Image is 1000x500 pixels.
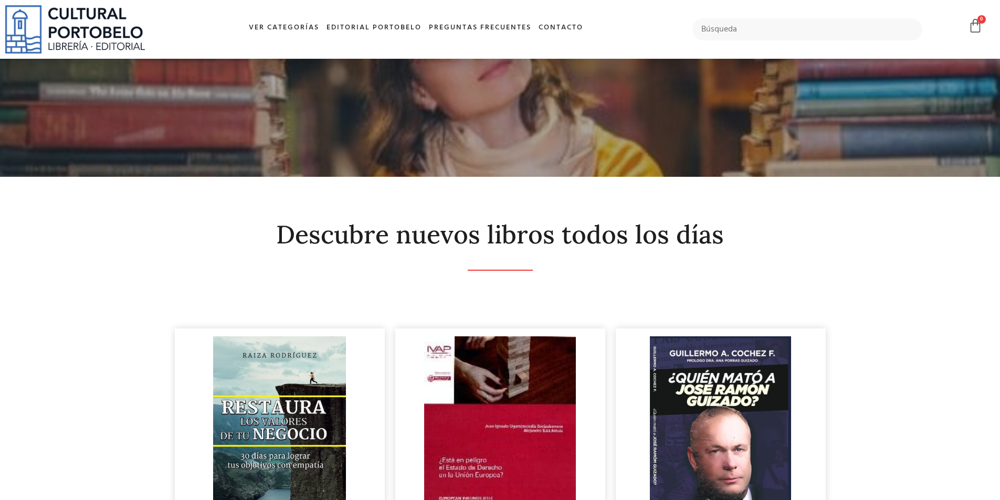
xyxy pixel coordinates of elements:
[425,17,535,39] a: Preguntas frecuentes
[245,17,323,39] a: Ver Categorías
[692,18,923,40] input: Búsqueda
[175,221,826,249] h2: Descubre nuevos libros todos los días
[535,17,587,39] a: Contacto
[977,15,986,24] span: 0
[323,17,425,39] a: Editorial Portobelo
[968,18,983,34] a: 0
